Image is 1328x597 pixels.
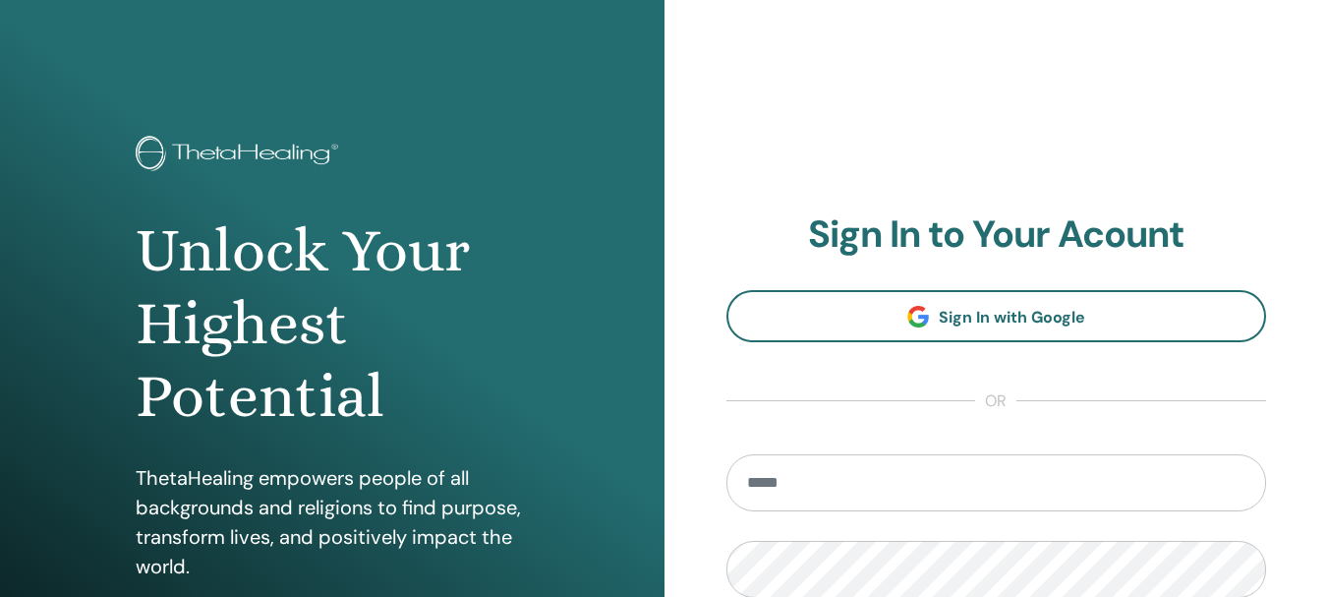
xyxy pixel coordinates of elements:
h1: Unlock Your Highest Potential [136,214,529,434]
span: or [975,389,1016,413]
p: ThetaHealing empowers people of all backgrounds and religions to find purpose, transform lives, a... [136,463,529,581]
span: Sign In with Google [939,307,1085,328]
h2: Sign In to Your Acount [726,212,1267,258]
a: Sign In with Google [726,290,1267,342]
